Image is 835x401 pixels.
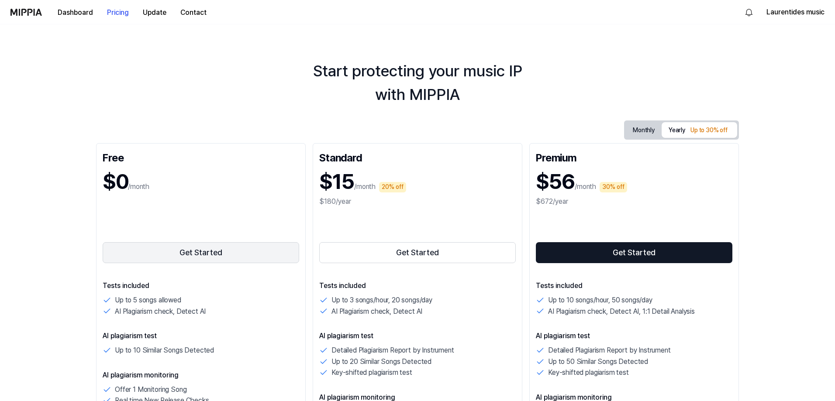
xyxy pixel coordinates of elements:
[548,306,695,317] p: AI Plagiarism check, Detect AI, 1:1 Detail Analysis
[536,281,732,291] p: Tests included
[354,182,376,192] p: /month
[115,345,214,356] p: Up to 10 Similar Songs Detected
[103,242,299,263] button: Get Started
[575,182,596,192] p: /month
[744,7,754,17] img: 알림
[115,384,186,395] p: Offer 1 Monitoring Song
[319,196,516,207] div: $180/year
[136,4,173,21] button: Update
[319,242,516,263] button: Get Started
[536,242,732,263] button: Get Started
[331,356,431,367] p: Up to 20 Similar Songs Detected
[319,331,516,341] p: AI plagiarism test
[331,345,454,356] p: Detailed Plagiarism Report by Instrument
[766,7,825,17] button: Laurentides music
[536,196,732,207] div: $672/year
[10,9,42,16] img: logo
[128,182,149,192] p: /month
[115,306,206,317] p: AI Plagiarism check, Detect AI
[688,125,730,136] div: Up to 30% off
[103,331,299,341] p: AI plagiarism test
[548,356,648,367] p: Up to 50 Similar Songs Detected
[379,182,406,192] div: 20% off
[536,240,732,265] a: Get Started
[103,281,299,291] p: Tests included
[600,182,627,192] div: 30% off
[536,331,732,341] p: AI plagiarism test
[103,370,299,380] p: AI plagiarism monitoring
[103,240,299,265] a: Get Started
[548,367,629,378] p: Key-shifted plagiarism test
[103,150,299,164] div: Free
[662,122,737,138] button: Yearly
[115,295,181,306] p: Up to 5 songs allowed
[626,123,662,137] button: Monthly
[536,167,575,196] h1: $56
[331,306,422,317] p: AI Plagiarism check, Detect AI
[319,240,516,265] a: Get Started
[331,367,412,378] p: Key-shifted plagiarism test
[51,4,100,21] button: Dashboard
[536,150,732,164] div: Premium
[548,295,652,306] p: Up to 10 songs/hour, 50 songs/day
[136,0,173,24] a: Update
[331,295,432,306] p: Up to 3 songs/hour, 20 songs/day
[100,0,136,24] a: Pricing
[173,4,214,21] button: Contact
[103,167,128,196] h1: $0
[319,167,354,196] h1: $15
[319,150,516,164] div: Standard
[100,4,136,21] button: Pricing
[319,281,516,291] p: Tests included
[548,345,671,356] p: Detailed Plagiarism Report by Instrument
